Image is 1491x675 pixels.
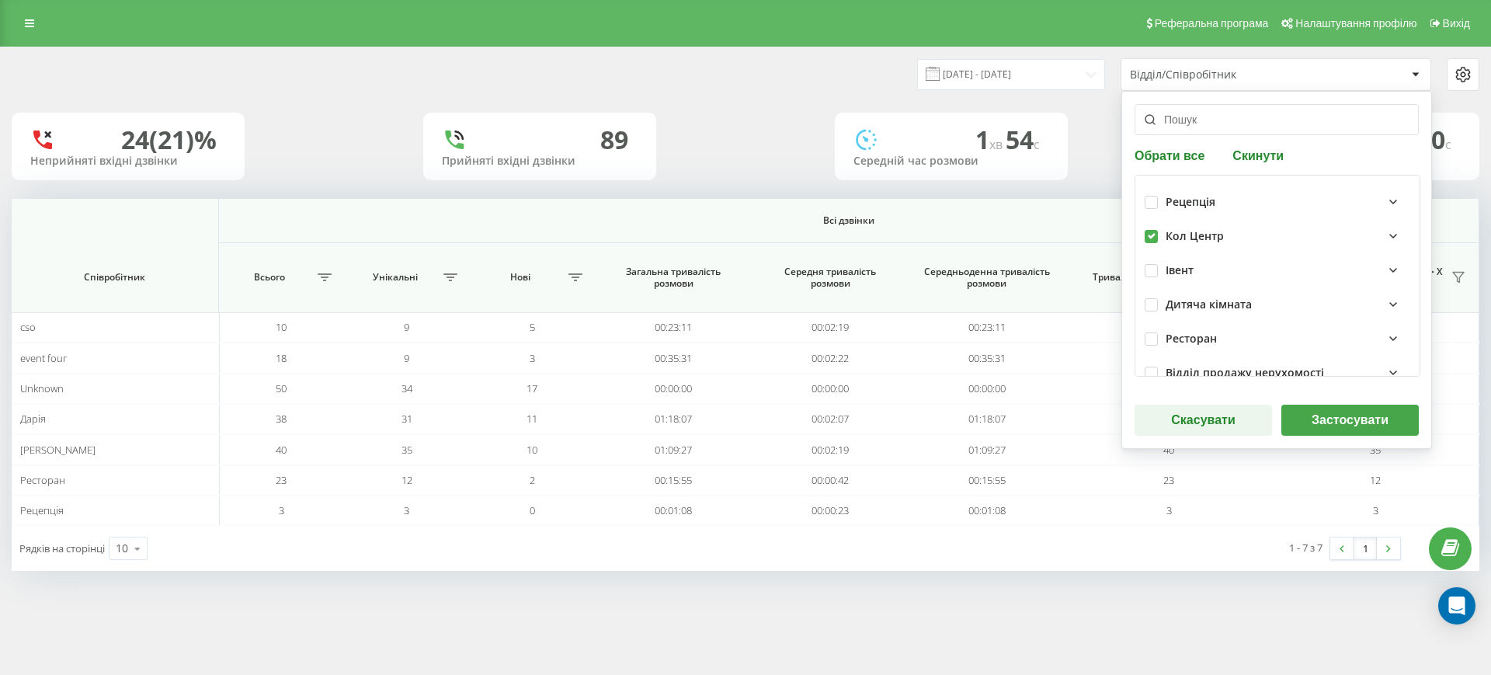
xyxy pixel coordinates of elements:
td: 00:02:22 [752,343,909,373]
td: 01:18:07 [909,404,1065,434]
span: Вихід [1443,17,1470,30]
td: 00:35:31 [595,343,752,373]
span: Ресторан [20,473,65,487]
div: Відділ/Співробітник [1130,68,1315,82]
td: 00:01:08 [595,496,752,526]
span: Рецепція [20,503,64,517]
span: 50 [276,381,287,395]
td: 01:18:07 [595,404,752,434]
span: Унікальні [352,271,439,284]
div: 1 - 7 з 7 [1289,540,1322,555]
td: 00:02:19 [752,434,909,464]
span: Середньоденна тривалість розмови [923,266,1051,290]
td: 00:02:19 [752,312,909,343]
div: 10 [116,541,128,556]
span: 10 [527,443,537,457]
button: Скасувати [1135,405,1272,436]
button: Скинути [1228,148,1288,162]
span: Рядків на сторінці [19,541,105,555]
span: 3 [530,351,535,365]
td: 00:01:08 [909,496,1065,526]
td: 00:00:23 [752,496,909,526]
td: 00:02:07 [752,404,909,434]
div: 24 (21)% [121,125,217,155]
span: 12 [401,473,412,487]
span: 3 [279,503,284,517]
span: Реферальна програма [1155,17,1269,30]
span: 23 [1163,473,1174,487]
div: Ресторан [1166,332,1217,346]
span: 38 [276,412,287,426]
span: Дарія [20,412,46,426]
span: Всього [227,271,314,284]
span: 0 [530,503,535,517]
span: 30 [1417,123,1451,156]
span: 35 [401,443,412,457]
span: Середня тривалість розмови [766,266,894,290]
a: 1 [1354,538,1377,559]
span: 31 [401,412,412,426]
span: 34 [401,381,412,395]
span: 3 [404,503,409,517]
td: 00:15:55 [909,465,1065,496]
div: Open Intercom Messenger [1438,587,1475,625]
div: Середній час розмови [853,155,1049,168]
td: 00:00:00 [752,374,909,404]
td: 01:09:27 [595,434,752,464]
span: 1 [975,123,1006,156]
span: 18 [276,351,287,365]
span: 3 [1373,503,1378,517]
span: Співробітник [29,271,200,284]
div: Івент [1166,264,1194,277]
td: 00:15:55 [595,465,752,496]
span: 9 [404,320,409,334]
td: 00:00:00 [595,374,752,404]
span: c [1445,136,1451,153]
span: 17 [527,381,537,395]
span: 12 [1370,473,1381,487]
span: c [1034,136,1040,153]
input: Пошук [1135,104,1419,135]
span: 2 [530,473,535,487]
div: Кол Центр [1166,230,1224,243]
span: [PERSON_NAME] [20,443,96,457]
button: Обрати все [1135,148,1209,162]
span: 10 [276,320,287,334]
span: event four [20,351,67,365]
button: Застосувати [1281,405,1419,436]
span: 5 [530,320,535,334]
span: 40 [1163,443,1174,457]
span: Налаштування профілю [1295,17,1416,30]
span: 3 [1166,503,1172,517]
span: 23 [276,473,287,487]
td: 00:35:31 [909,343,1065,373]
span: Unknown [20,381,64,395]
span: Тривалість розмови > Х сек. [1073,271,1240,284]
td: 00:23:11 [595,312,752,343]
span: 11 [527,412,537,426]
span: 54 [1006,123,1040,156]
td: 00:00:00 [909,374,1065,404]
div: Неприйняті вхідні дзвінки [30,155,226,168]
span: cso [20,320,36,334]
span: 35 [1370,443,1381,457]
div: Рецепція [1166,196,1215,209]
td: 00:00:42 [752,465,909,496]
div: Прийняті вхідні дзвінки [442,155,638,168]
span: Загальна тривалість розмови [610,266,737,290]
span: 9 [404,351,409,365]
span: Всі дзвінки [289,214,1409,227]
div: Відділ продажу нерухомості [1166,367,1324,380]
div: 89 [600,125,628,155]
div: Дитяча кімната [1166,298,1252,311]
td: 00:23:11 [909,312,1065,343]
span: Нові [478,271,565,284]
span: хв [989,136,1006,153]
td: 01:09:27 [909,434,1065,464]
span: 40 [276,443,287,457]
